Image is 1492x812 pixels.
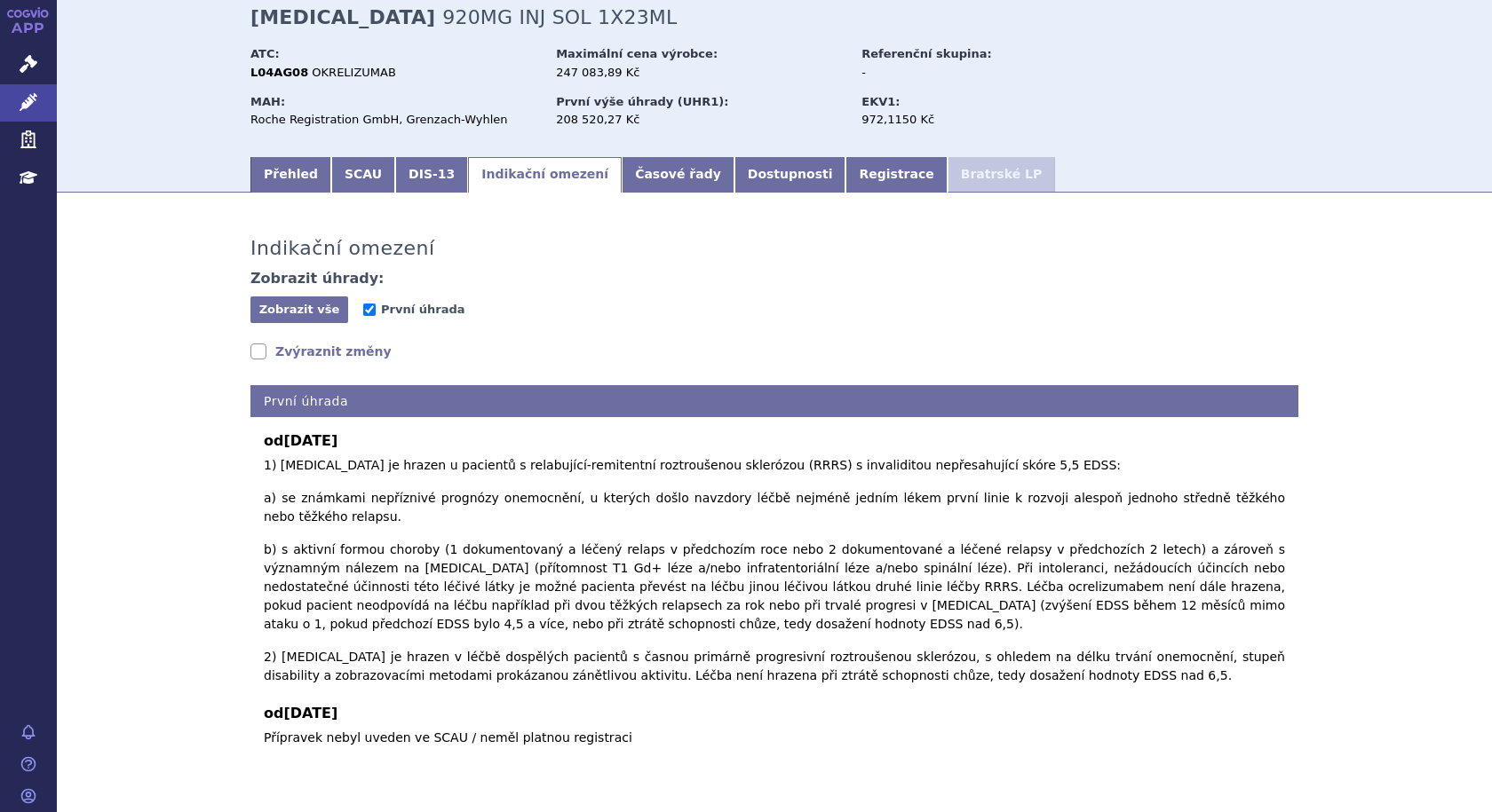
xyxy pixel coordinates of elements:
button: Zobrazit vše [250,296,348,323]
a: Přehled [250,157,331,193]
h4: Zobrazit úhrady: [250,270,385,288]
span: 920MG INJ SOL 1X23ML [442,6,677,28]
input: První úhrada [363,304,376,316]
div: - [861,65,1061,81]
h4: První úhrada [250,385,1298,418]
span: OKRELIZUMAB [312,66,396,79]
a: Dostupnosti [734,157,846,193]
span: Zobrazit vše [259,303,340,316]
strong: [MEDICAL_DATA] [250,6,435,28]
a: Časové řady [622,157,734,193]
h3: Indikační omezení [250,237,435,260]
span: První úhrada [381,303,464,316]
div: 972,1150 Kč [861,112,1061,128]
strong: L04AG08 [250,66,308,79]
a: SCAU [331,157,395,193]
p: 1) [MEDICAL_DATA] je hrazen u pacientů s relabující-remitentní roztroušenou sklerózou (RRRS) s in... [264,456,1285,685]
span: [DATE] [283,705,337,721]
strong: Maximální cena výrobce: [556,47,718,60]
a: Indikační omezení [468,157,622,193]
b: od [264,703,1285,724]
a: Registrace [845,157,947,193]
a: Zvýraznit změny [250,343,392,360]
div: Roche Registration GmbH, Grenzach-Wyhlen [250,112,539,128]
strong: EKV1: [861,95,900,108]
strong: ATC: [250,47,280,60]
b: od [264,430,1285,452]
span: [DATE] [283,432,337,449]
div: 208 520,27 Kč [556,112,845,128]
p: Přípravek nebyl uveden ve SCAU / neměl platnou registraci [264,729,1285,747]
strong: První výše úhrady (UHR1): [556,95,728,108]
div: 247 083,89 Kč [556,65,845,81]
strong: MAH: [250,95,285,108]
a: DIS-13 [395,157,468,193]
strong: Referenční skupina: [861,47,991,60]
